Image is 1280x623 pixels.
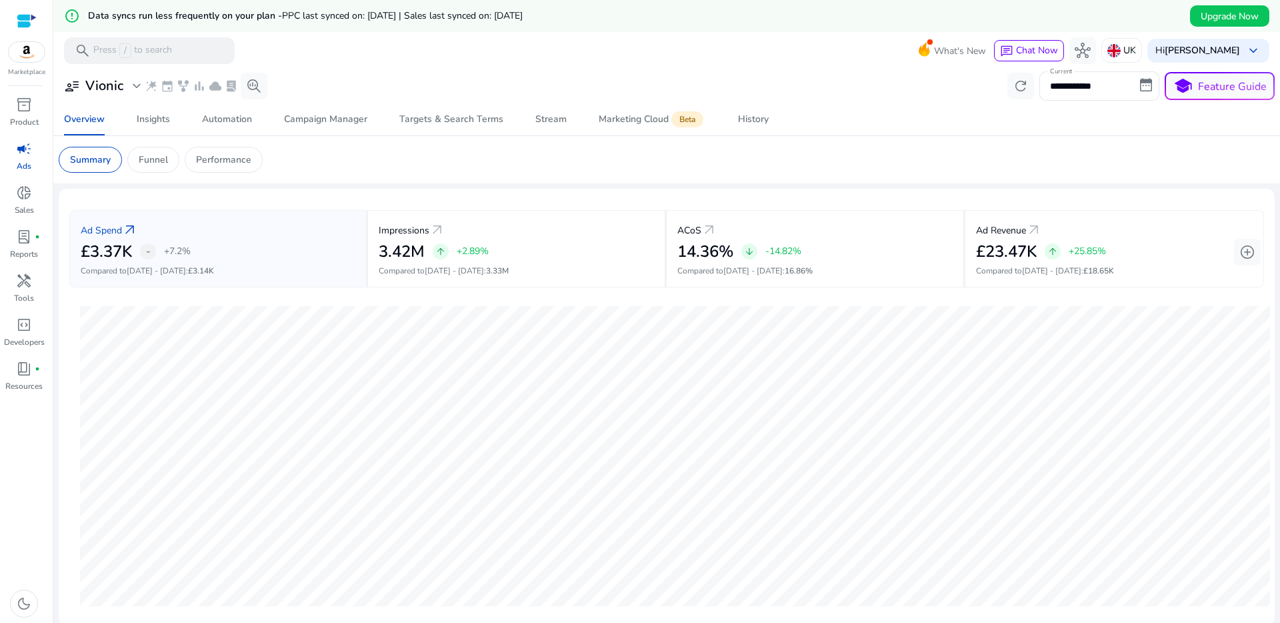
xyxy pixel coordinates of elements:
p: Funnel [139,153,168,167]
span: cloud [209,79,222,93]
p: Performance [196,153,251,167]
span: inventory_2 [16,97,32,113]
span: expand_more [129,78,145,94]
a: arrow_outward [1026,222,1042,238]
p: +25.85% [1069,247,1106,256]
button: Upgrade Now [1190,5,1269,27]
span: campaign [16,141,32,157]
b: [PERSON_NAME] [1165,44,1240,57]
p: Ad Spend [81,223,122,237]
button: hub [1069,37,1096,64]
p: Compared to : [677,265,953,277]
div: Stream [535,115,567,124]
p: Compared to : [81,265,355,277]
button: refresh [1007,73,1034,99]
p: Press to search [93,43,172,58]
p: Marketplace [8,67,45,77]
span: add_circle [1239,244,1255,260]
img: uk.svg [1107,44,1121,57]
p: Developers [4,336,45,348]
button: chatChat Now [994,40,1064,61]
span: chat [1000,45,1013,58]
span: search_insights [246,78,262,94]
p: Reports [10,248,38,260]
div: History [738,115,769,124]
span: refresh [1013,78,1029,94]
span: hub [1075,43,1091,59]
p: Compared to : [379,265,654,277]
button: schoolFeature Guide [1165,72,1275,100]
span: wand_stars [145,79,158,93]
p: Impressions [379,223,429,237]
p: Ad Revenue [976,223,1026,237]
span: keyboard_arrow_down [1245,43,1261,59]
p: Feature Guide [1198,79,1267,95]
span: fiber_manual_record [35,366,40,372]
span: [DATE] - [DATE] [1022,265,1081,276]
div: Overview [64,115,105,124]
p: Hi [1155,46,1240,55]
span: arrow_downward [744,246,755,257]
p: Tools [14,292,34,304]
span: bar_chart [193,79,206,93]
span: PPC last synced on: [DATE] | Sales last synced on: [DATE] [282,9,523,22]
h2: £23.47K [976,242,1037,261]
span: Beta [671,111,703,127]
span: school [1173,77,1193,96]
h2: 14.36% [677,242,733,261]
p: Resources [5,380,43,392]
span: family_history [177,79,190,93]
a: arrow_outward [701,222,717,238]
span: lab_profile [225,79,238,93]
a: arrow_outward [122,222,138,238]
p: +7.2% [164,247,191,256]
span: - [146,243,151,259]
span: 3.33M [486,265,509,276]
span: arrow_upward [1047,246,1058,257]
p: Compared to : [976,265,1253,277]
span: search [75,43,91,59]
span: event [161,79,174,93]
span: code_blocks [16,317,32,333]
p: Ads [17,160,31,172]
span: [DATE] - [DATE] [425,265,484,276]
p: UK [1123,39,1136,62]
span: £18.65K [1083,265,1114,276]
span: donut_small [16,185,32,201]
span: handyman [16,273,32,289]
span: user_attributes [64,78,80,94]
span: £3.14K [188,265,214,276]
span: lab_profile [16,229,32,245]
span: [DATE] - [DATE] [127,265,186,276]
span: Upgrade Now [1201,9,1259,23]
span: Chat Now [1016,44,1058,57]
span: [DATE] - [DATE] [723,265,783,276]
img: amazon.svg [9,42,45,62]
span: dark_mode [16,596,32,612]
div: Marketing Cloud [599,114,706,125]
div: Campaign Manager [284,115,367,124]
p: Sales [15,204,34,216]
button: search_insights [241,73,267,99]
p: Product [10,116,39,128]
h5: Data syncs run less frequently on your plan - [88,11,523,22]
span: arrow_upward [435,246,446,257]
span: book_4 [16,361,32,377]
p: ACoS [677,223,701,237]
div: Insights [137,115,170,124]
p: -14.82% [765,247,801,256]
p: +2.89% [457,247,489,256]
span: / [119,43,131,58]
span: 16.86% [785,265,813,276]
p: Summary [70,153,111,167]
a: arrow_outward [429,222,445,238]
span: What's New [934,39,986,63]
span: fiber_manual_record [35,234,40,239]
button: add_circle [1234,239,1261,265]
h2: £3.37K [81,242,132,261]
div: Automation [202,115,252,124]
